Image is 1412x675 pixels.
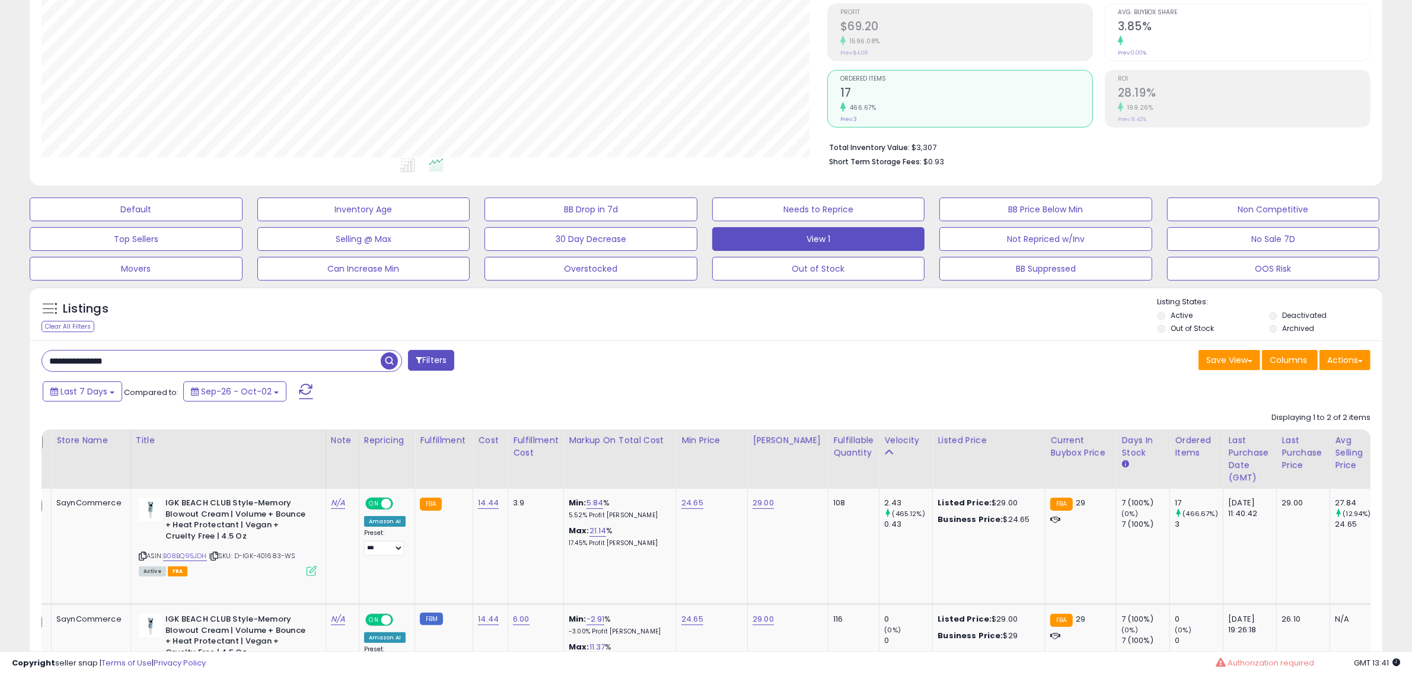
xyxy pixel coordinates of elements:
span: OFF [391,499,410,509]
div: 0 [1175,635,1223,646]
div: 7 (100%) [1121,519,1169,530]
span: Compared to: [124,387,179,398]
div: SaynCommerce [56,498,122,508]
button: No Sale 7D [1167,227,1380,251]
button: Selling @ Max [257,227,470,251]
button: Filters [408,350,454,371]
div: 29.00 [1282,498,1321,508]
button: OOS Risk [1167,257,1380,281]
div: 7 (100%) [1121,614,1169,625]
span: $0.93 [923,156,944,167]
a: Terms of Use [101,657,152,668]
button: BB Drop in 7d [485,198,697,221]
span: 29 [1076,497,1085,508]
a: N/A [331,613,345,625]
b: IGK BEACH CLUB Style-Memory Blowout Cream | Volume + Bounce + Heat Protectant | Vegan + Cruelty F... [165,498,310,545]
div: Min Price [681,434,742,447]
div: seller snap | | [12,658,206,669]
span: ON [366,615,381,625]
div: $29 [938,631,1036,641]
small: Prev: 9.42% [1118,116,1146,123]
span: Profit [840,9,1092,16]
button: Inventory Age [257,198,470,221]
a: 29.00 [753,497,774,509]
b: Min: [569,497,587,508]
div: Markup on Total Cost [569,434,671,447]
div: [PERSON_NAME] [753,434,823,447]
p: 5.52% Profit [PERSON_NAME] [569,511,667,520]
b: Business Price: [938,630,1003,641]
span: ON [366,499,381,509]
div: Store Name [56,434,126,447]
img: 31oyERrPEvL._SL40_.jpg [139,498,162,521]
button: Save View [1199,350,1260,370]
div: Displaying 1 to 2 of 2 items [1271,412,1370,424]
div: 17 [1175,498,1223,508]
button: 30 Day Decrease [485,227,697,251]
div: % [569,498,667,520]
div: $29.00 [938,614,1036,625]
div: Title [136,434,321,447]
div: Last Purchase Price [1282,434,1325,472]
small: 466.67% [846,103,876,112]
div: 26.10 [1282,614,1321,625]
small: 1596.08% [846,37,880,46]
div: 7 (100%) [1121,498,1169,508]
b: Business Price: [938,514,1003,525]
b: IGK BEACH CLUB Style-Memory Blowout Cream | Volume + Bounce + Heat Protectant | Vegan + Cruelty F... [165,614,310,661]
h2: 28.19% [1118,86,1370,102]
div: Preset: [364,529,406,556]
small: (0%) [1121,625,1138,635]
button: Default [30,198,243,221]
button: Top Sellers [30,227,243,251]
div: Days In Stock [1121,434,1165,459]
small: FBM [420,613,443,625]
div: Repricing [364,434,410,447]
small: (466.67%) [1183,509,1218,518]
small: (0%) [1175,625,1191,635]
div: Amazon AI [364,516,406,527]
label: Archived [1283,323,1315,333]
button: Columns [1262,350,1318,370]
p: -3.00% Profit [PERSON_NAME] [569,628,667,636]
small: (12.94%) [1343,509,1371,518]
small: Prev: 0.00% [1118,49,1146,56]
span: 29 [1076,613,1085,625]
div: 0.43 [884,519,932,530]
b: Total Inventory Value: [829,142,910,152]
button: View 1 [712,227,925,251]
small: Prev: 3 [840,116,857,123]
button: Not Repriced w/Inv [939,227,1152,251]
a: 21.14 [589,525,607,537]
small: FBA [1050,498,1072,511]
button: Can Increase Min [257,257,470,281]
p: 17.45% Profit [PERSON_NAME] [569,539,667,547]
span: Sep-26 - Oct-02 [201,386,272,397]
div: Fulfillment Cost [513,434,559,459]
strong: Copyright [12,657,55,668]
small: (0%) [884,625,901,635]
div: [DATE] 11:40:42 [1228,498,1267,519]
div: Fulfillment [420,434,468,447]
a: 5.84 [587,497,604,509]
div: 27.84 [1335,498,1383,508]
span: | SKU: D-IGK-401683-WS [209,551,296,561]
div: % [569,614,667,636]
label: Deactivated [1283,310,1327,320]
a: 24.65 [681,497,703,509]
div: 0 [1175,614,1223,625]
small: Prev: $4.08 [840,49,868,56]
div: Velocity [884,434,927,447]
b: Listed Price: [938,613,992,625]
div: Fulfillable Quantity [833,434,874,459]
a: 14.44 [478,497,499,509]
a: 29.00 [753,613,774,625]
span: Avg. Buybox Share [1118,9,1370,16]
h2: $69.20 [840,20,1092,36]
h5: Listings [63,301,109,317]
div: 3 [1175,519,1223,530]
a: 24.65 [681,613,703,625]
b: Short Term Storage Fees: [829,157,922,167]
div: 0 [884,635,932,646]
div: 0 [884,614,932,625]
